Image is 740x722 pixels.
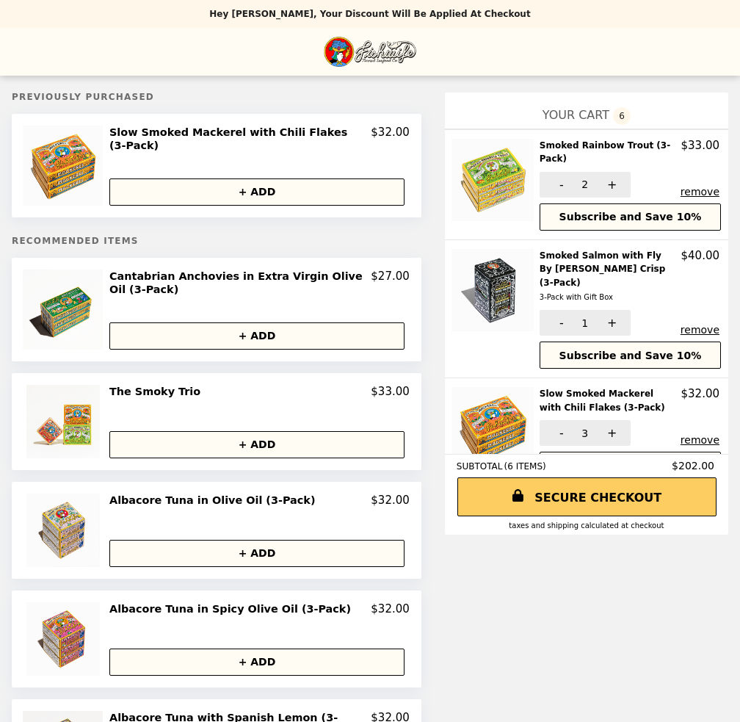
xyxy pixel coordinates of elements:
[209,9,530,19] p: Hey [PERSON_NAME], your discount will be applied at checkout
[681,139,720,152] p: $33.00
[540,387,681,414] h2: Slow Smoked Mackerel with Chili Flakes (3-Pack)
[681,387,720,400] p: $32.00
[371,126,410,153] p: $32.00
[540,291,675,304] div: 3-Pack with Gift Box
[540,249,681,305] h2: Smoked Salmon with Fly By [PERSON_NAME] Crisp (3-Pack)
[23,270,106,350] img: Cantabrian Anchovies in Extra Virgin Olive Oil (3-Pack)
[26,385,104,458] img: The Smoky Trio
[109,649,405,676] button: + ADD
[324,37,416,67] img: Brand Logo
[540,452,721,479] button: Subscribe and Save 10%
[613,107,631,125] span: 6
[109,494,321,507] h2: Albacore Tuna in Olive Oil (3-Pack)
[371,385,410,398] p: $33.00
[371,602,410,615] p: $32.00
[581,317,588,329] span: 1
[109,270,371,297] h2: Cantabrian Anchovies in Extra Virgin Olive Oil (3-Pack)
[451,249,537,331] img: Smoked Salmon with Fly By Jing Chili Crisp (3-Pack)
[540,310,580,336] button: -
[681,434,719,446] button: remove
[109,322,405,350] button: + ADD
[504,461,546,472] span: ( 6 ITEMS )
[457,477,717,516] a: SECURE CHECKOUT
[540,203,721,231] button: Subscribe and Save 10%
[371,494,410,507] p: $32.00
[681,249,720,262] p: $40.00
[109,431,405,458] button: + ADD
[109,385,206,398] h2: The Smoky Trio
[451,139,537,221] img: Smoked Rainbow Trout (3-Pack)
[590,310,631,336] button: +
[681,186,719,198] button: remove
[590,172,631,198] button: +
[590,420,631,446] button: +
[681,324,719,336] button: remove
[581,178,588,190] span: 2
[109,540,405,567] button: + ADD
[109,178,405,206] button: + ADD
[12,92,421,102] h5: Previously Purchased
[672,460,717,472] span: $202.00
[26,494,104,567] img: Albacore Tuna in Olive Oil (3-Pack)
[540,342,721,369] button: Subscribe and Save 10%
[540,420,580,446] button: -
[12,236,421,246] h5: Recommended Items
[540,139,681,166] h2: Smoked Rainbow Trout (3-Pack)
[109,602,357,615] h2: Albacore Tuna in Spicy Olive Oil (3-Pack)
[581,427,588,439] span: 3
[457,461,504,472] span: SUBTOTAL
[26,602,104,676] img: Albacore Tuna in Spicy Olive Oil (3-Pack)
[543,108,609,122] span: YOUR CART
[540,172,580,198] button: -
[23,126,106,206] img: Slow Smoked Mackerel with Chili Flakes (3-Pack)
[371,270,410,297] p: $27.00
[109,126,371,153] h2: Slow Smoked Mackerel with Chili Flakes (3-Pack)
[451,387,537,469] img: Slow Smoked Mackerel with Chili Flakes (3-Pack)
[457,521,717,530] div: Taxes and Shipping calculated at checkout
